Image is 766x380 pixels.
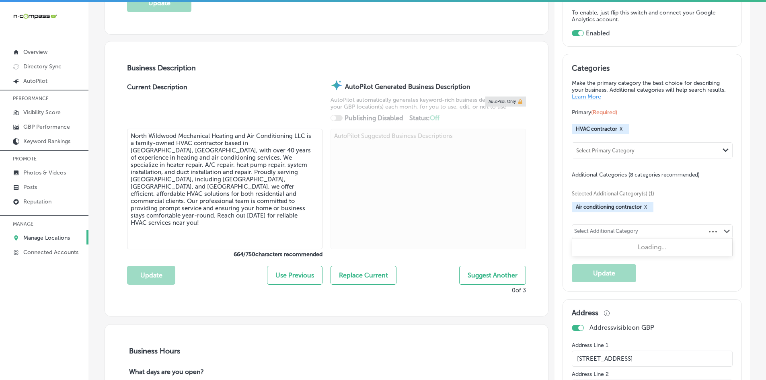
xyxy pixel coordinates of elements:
[23,78,47,84] p: AutoPilot
[331,79,343,91] img: autopilot-icon
[617,126,625,132] button: X
[572,9,733,23] p: To enable, just flip this switch and connect your Google Analytics account.
[23,138,70,145] p: Keyword Rankings
[572,80,733,100] p: Make the primary category the best choice for describing your business. Additional categories wil...
[572,191,727,197] span: Selected Additional Category(s) (1)
[642,204,649,210] button: X
[127,251,322,258] label: 664 / 750 characters recommended
[23,123,70,130] p: GBP Performance
[127,64,526,72] h3: Business Description
[572,342,733,349] label: Address Line 1
[628,171,700,179] span: (8 categories recommended)
[127,368,261,377] p: What days are you open?
[512,287,526,294] p: 0 of 3
[572,371,733,378] label: Address Line 2
[127,129,322,249] textarea: North Wildwood Mechanical Heating and Air Conditioning LLC is a family-owned HVAC contractor base...
[13,12,57,20] img: 660ab0bf-5cc7-4cb8-ba1c-48b5ae0f18e60NCTV_CLogo_TV_Black_-500x88.png
[572,264,636,282] button: Update
[459,266,526,285] button: Suggest Another
[267,266,322,285] button: Use Previous
[591,109,617,116] span: (Required)
[23,249,78,256] p: Connected Accounts
[23,109,61,116] p: Visibility Score
[345,83,470,90] strong: AutoPilot Generated Business Description
[23,198,51,205] p: Reputation
[576,126,617,132] span: HVAC contractor
[572,109,617,116] span: Primary
[572,351,733,367] input: Street Address Line 1
[127,83,187,129] label: Current Description
[23,63,62,70] p: Directory Sync
[572,171,700,178] span: Additional Categories
[576,204,642,210] span: Air conditioning contractor
[23,234,70,241] p: Manage Locations
[589,324,654,331] p: Address visible on GBP
[23,49,47,55] p: Overview
[574,228,638,237] div: Select Additional Category
[586,29,610,37] label: Enabled
[23,169,66,176] p: Photos & Videos
[127,266,175,285] button: Update
[127,347,526,355] h3: Business Hours
[572,64,733,76] h3: Categories
[331,266,396,285] button: Replace Current
[23,184,37,191] p: Posts
[572,308,598,317] h3: Address
[572,93,601,100] a: Learn More
[576,147,635,153] div: Select Primary Category
[572,240,732,254] div: Loading...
